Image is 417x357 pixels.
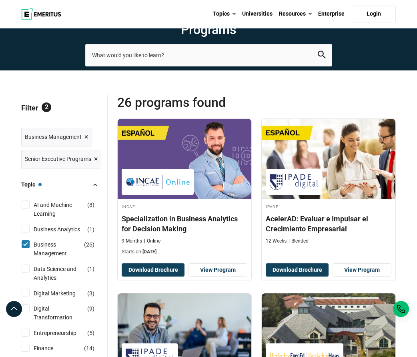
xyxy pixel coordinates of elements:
[89,266,92,272] span: 1
[117,94,257,110] span: 26 Programs found
[87,329,94,337] span: ( )
[87,265,94,273] span: ( )
[34,240,100,258] a: Business Management
[142,249,156,255] span: [DATE]
[21,94,101,121] p: Filter
[34,329,92,337] a: Entrepreneurship
[25,132,82,141] span: Business Management
[85,44,332,66] input: search-page
[87,304,94,313] span: ( )
[84,344,94,353] span: ( )
[270,173,318,191] img: IPADE
[86,241,92,248] span: 26
[87,201,94,209] span: ( )
[89,330,92,336] span: 5
[94,153,98,165] span: ×
[118,119,251,199] img: Specialization in Business Analytics for Decision Making | Online Data Science and Analytics Course
[289,238,309,245] p: Blended
[76,104,101,114] a: Reset all
[25,154,91,163] span: Senior Executive Programs
[266,214,391,234] h4: AcelerAD: Evaluar e Impulsar el Crecimiento Empresarial
[118,119,251,259] a: Data Science and Analytics Course by INCAE - October 20, 2025 INCAE INCAE Specialization in Busin...
[21,150,102,168] a: Senior Executive Programs ×
[266,263,329,277] button: Download Brochure
[87,225,94,234] span: ( )
[21,180,42,189] span: Topic
[122,203,247,210] h4: INCAE
[188,263,247,277] a: View Program
[84,240,94,249] span: ( )
[34,201,100,219] a: AI and Machine Learning
[266,203,391,210] h4: IPADE
[89,290,92,297] span: 3
[122,214,247,234] h4: Specialization in Business Analytics for Decision Making
[21,128,92,146] a: Business Management ×
[262,119,395,199] img: AcelerAD: Evaluar e Impulsar el Crecimiento Empresarial | Online Entrepreneurship Course
[266,238,287,245] p: 12 Weeks
[89,202,92,208] span: 8
[318,50,326,60] button: search
[21,178,101,191] button: Topic
[34,289,92,298] a: Digital Marketing
[352,6,396,22] a: Login
[85,22,332,38] span: Programs
[34,304,100,322] a: Digital Transformation
[89,305,92,312] span: 9
[34,344,69,353] a: Finance
[84,131,88,143] span: ×
[318,52,326,60] a: search
[126,173,190,191] img: INCAE
[122,249,247,255] p: Starts on:
[333,263,391,277] a: View Program
[122,263,184,277] button: Download Brochure
[89,226,92,233] span: 1
[34,265,100,283] a: Data Science and Analytics
[144,238,160,245] p: Online
[122,238,142,245] p: 9 Months
[42,102,51,112] span: 2
[34,225,96,234] a: Business Analytics
[86,345,92,351] span: 14
[262,119,395,249] a: Entrepreneurship Course by IPADE - IPADE IPADE AcelerAD: Evaluar e Impulsar el Crecimiento Empres...
[87,289,94,298] span: ( )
